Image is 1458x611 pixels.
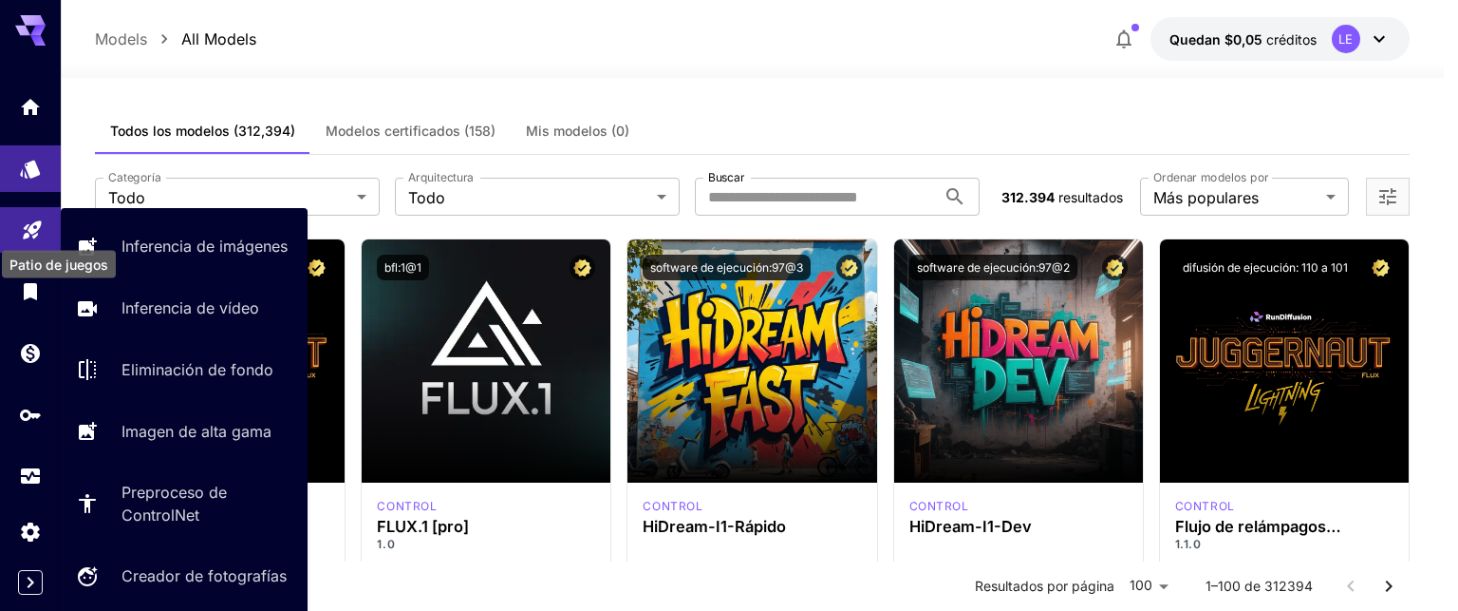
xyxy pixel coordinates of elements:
div: Hogar [19,89,42,113]
font: Arquitectura [408,170,474,184]
button: Abrir más filtros [1376,185,1399,209]
div: fluxpro [377,498,437,515]
font: control [377,499,437,513]
font: 312.394 [1001,189,1055,205]
div: Claves API [19,403,42,427]
font: Flujo de relámpagos Juggernaut de RunDiffusion [1175,517,1385,554]
font: créditos [1266,31,1317,48]
font: Imagen de alta gama [121,422,271,441]
button: $0.05 [1150,17,1410,61]
a: Eliminación de fondo [61,347,308,393]
button: Modelo certificado: examinado para garantizar el mejor rendimiento e incluye una licencia comercial. [836,255,862,280]
div: Desarrollador de HiDream [909,498,969,515]
font: Mis modelos (0) [526,123,629,139]
p: Models [95,28,147,50]
font: Preproceso de ControlNet [121,483,227,525]
font: control [909,499,969,513]
nav: migaja de pan [95,28,256,50]
font: Quedan $0,05 [1169,31,1262,48]
font: control [1175,499,1235,513]
div: HiDream Rápido [643,498,702,515]
font: FLUX.1 [pro] [377,517,469,536]
font: 1–100 de 312394 [1206,578,1313,594]
font: Inferencia de vídeo [121,298,259,317]
div: FLUJO.1 D [1175,498,1235,515]
font: HiDream-I1-Dev [909,517,1032,536]
font: Creador de fotografías [121,566,287,585]
font: Categoría [108,170,161,184]
font: control [643,499,702,513]
font: software de ejecución:97@2 [917,260,1070,275]
font: 1.1.0 [1175,537,1202,551]
font: Todos los modelos (312,394) [110,123,295,139]
font: bfl:1@1 [384,260,421,275]
font: difusión de ejecución: 110 a 101 [1183,260,1348,275]
a: Preproceso de ControlNet [61,469,308,538]
font: 1.0 [377,537,395,551]
a: Inferencia de imágenes [61,223,308,270]
a: Inferencia de vídeo [61,285,308,332]
div: Modelos [19,151,42,175]
button: Modelo certificado: examinado para garantizar el mejor rendimiento e incluye una licencia comercial. [1368,255,1393,280]
font: Ordenar modelos por [1153,170,1269,184]
div: HiDream-I1-Rápido [643,518,861,536]
p: All Models [181,28,256,50]
font: software de ejecución:97@3 [650,260,803,275]
div: Ajustes [19,520,42,544]
div: Flujo de relámpagos Juggernaut de RunDiffusion [1175,518,1393,536]
a: Imagen de alta gama [61,408,308,454]
font: HiDream-I1-Rápido [643,517,786,536]
button: Modelo certificado: examinado para garantizar el mejor rendimiento e incluye una licencia comercial. [1102,255,1128,280]
a: Creador de fotografías [61,553,308,600]
font: Inferencia de imágenes [121,237,288,256]
button: Expandir la barra lateral [18,570,43,595]
font: Todo [408,188,445,207]
div: Biblioteca [19,279,42,303]
button: Ir a la página siguiente [1370,567,1408,605]
font: 100 [1130,577,1152,593]
div: Uso [19,465,42,488]
button: Modelo certificado: examinado para garantizar el mejor rendimiento e incluye una licencia comercial. [304,255,329,280]
div: Patio de juegos [21,213,44,237]
div: Billetera [19,341,42,365]
font: Eliminación de fondo [121,360,273,379]
font: Patio de juegos [9,257,108,273]
div: HiDream-I1-Dev [909,518,1128,536]
font: Modelos certificados (158) [326,123,495,139]
div: FLUX.1 [pro] [377,518,595,536]
button: Modelo certificado: examinado para garantizar el mejor rendimiento e incluye una licencia comercial. [570,255,595,280]
font: Resultados por página [975,578,1114,594]
font: Más populares [1153,188,1259,207]
div: $0.05 [1169,29,1317,49]
font: resultados [1058,189,1123,205]
font: Todo [108,188,145,207]
font: Buscar [708,170,744,184]
font: LE [1338,31,1353,47]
